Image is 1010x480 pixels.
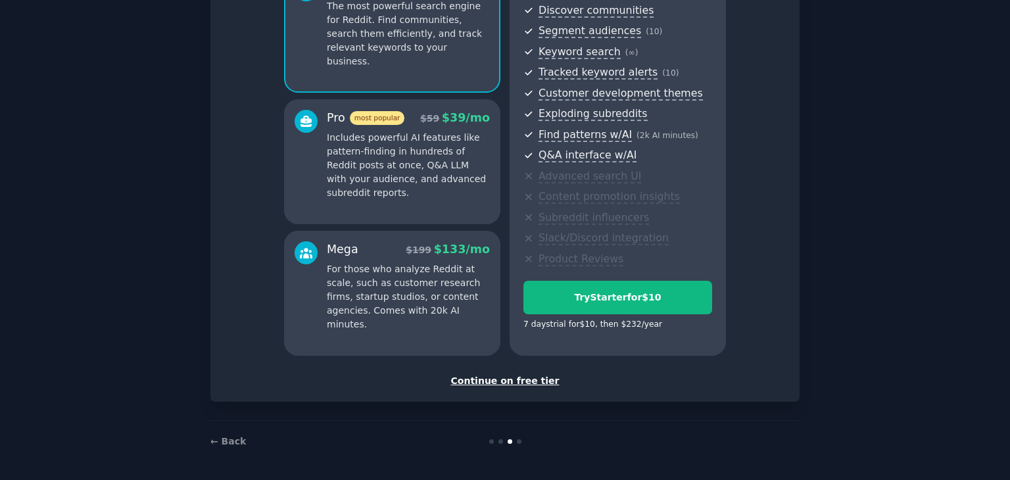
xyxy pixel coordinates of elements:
[625,48,638,57] span: ( ∞ )
[406,245,431,255] span: $ 199
[420,113,439,124] span: $ 59
[539,170,641,183] span: Advanced search UI
[523,319,662,331] div: 7 days trial for $10 , then $ 232 /year
[327,110,404,126] div: Pro
[539,107,647,121] span: Exploding subreddits
[539,66,658,80] span: Tracked keyword alerts
[224,374,786,388] div: Continue on free tier
[523,281,712,314] button: TryStarterfor$10
[539,190,680,204] span: Content promotion insights
[539,87,703,101] span: Customer development themes
[327,131,490,200] p: Includes powerful AI features like pattern-finding in hundreds of Reddit posts at once, Q&A LLM w...
[539,45,621,59] span: Keyword search
[442,111,490,124] span: $ 39 /mo
[327,241,358,258] div: Mega
[539,24,641,38] span: Segment audiences
[539,231,669,245] span: Slack/Discord integration
[539,149,637,162] span: Q&A interface w/AI
[210,436,246,446] a: ← Back
[350,111,405,125] span: most popular
[637,131,698,140] span: ( 2k AI minutes )
[539,252,623,266] span: Product Reviews
[524,291,711,304] div: Try Starter for $10
[327,262,490,331] p: For those who analyze Reddit at scale, such as customer research firms, startup studios, or conte...
[539,4,654,18] span: Discover communities
[539,128,632,142] span: Find patterns w/AI
[434,243,490,256] span: $ 133 /mo
[646,27,662,36] span: ( 10 )
[662,68,679,78] span: ( 10 )
[539,211,649,225] span: Subreddit influencers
